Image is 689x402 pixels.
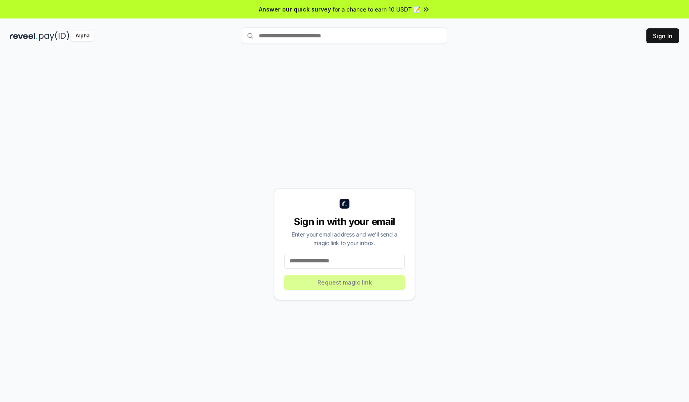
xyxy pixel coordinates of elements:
[284,230,405,247] div: Enter your email address and we’ll send a magic link to your inbox.
[333,5,420,14] span: for a chance to earn 10 USDT 📝
[39,31,69,41] img: pay_id
[284,215,405,228] div: Sign in with your email
[71,31,94,41] div: Alpha
[259,5,331,14] span: Answer our quick survey
[340,199,349,209] img: logo_small
[646,28,679,43] button: Sign In
[10,31,37,41] img: reveel_dark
